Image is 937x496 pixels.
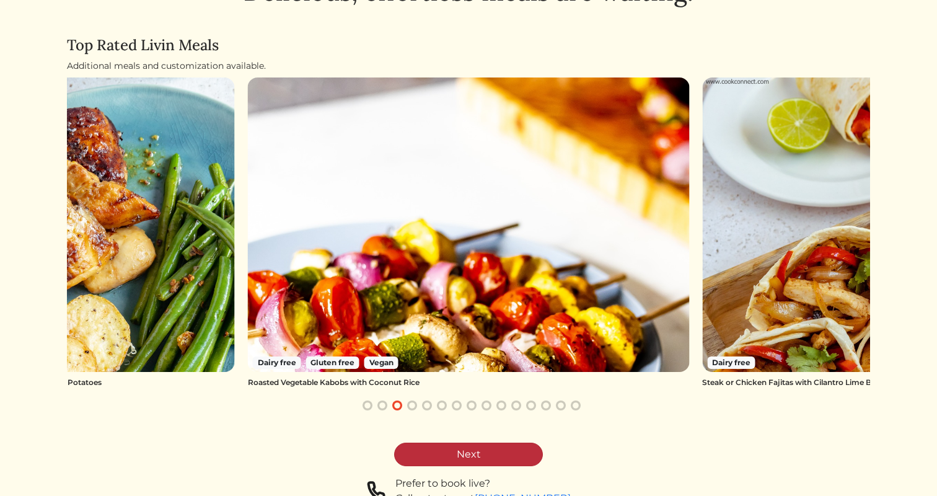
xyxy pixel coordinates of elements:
[707,356,755,369] span: Dairy free
[248,77,690,372] img: Roasted Vegetable Kabobs with Coconut Rice
[67,60,870,73] div: Additional meals and customization available.
[364,356,398,369] span: Vegan
[395,476,571,491] div: Prefer to book live?
[394,443,543,466] a: Next
[248,377,690,388] div: Roasted Vegetable Kabobs with Coconut Rice
[253,356,301,369] span: Dairy free
[67,37,870,55] h4: Top Rated Livin Meals
[306,356,359,369] span: Gluten free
